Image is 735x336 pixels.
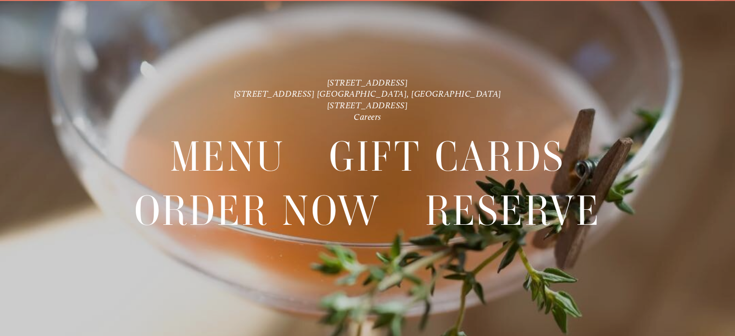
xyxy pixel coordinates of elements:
span: Menu [170,130,285,184]
a: Menu [170,130,285,183]
span: Order Now [134,184,381,238]
span: Gift Cards [329,130,565,184]
a: Order Now [134,184,381,237]
a: Reserve [425,184,601,237]
a: Gift Cards [329,130,565,183]
a: [STREET_ADDRESS] [327,77,408,88]
span: Reserve [425,184,601,238]
a: Careers [354,112,381,122]
a: [STREET_ADDRESS] [327,100,408,111]
a: [STREET_ADDRESS] [GEOGRAPHIC_DATA], [GEOGRAPHIC_DATA] [234,88,502,99]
